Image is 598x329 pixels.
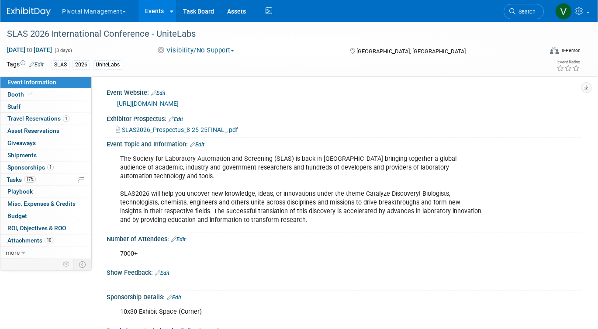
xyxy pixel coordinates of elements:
a: Sponsorships1 [0,162,91,173]
span: 1 [63,115,69,122]
div: In-Person [560,47,581,54]
span: Sponsorships [7,164,54,171]
span: Playbook [7,188,33,195]
div: SLAS 2026 International Conference - UniteLabs [4,26,532,42]
img: Format-Inperson.png [550,47,559,54]
img: Valerie Weld [555,3,572,20]
span: ROI, Objectives & ROO [7,225,66,232]
i: Booth reservation complete [28,92,32,97]
a: Edit [169,116,183,122]
div: SLAS [52,60,69,69]
a: Edit [29,62,44,68]
a: Attachments10 [0,235,91,246]
div: 10x30 Exhibit Space (Corner) [114,303,488,321]
span: 17% [24,176,36,183]
span: Shipments [7,152,37,159]
div: Event Rating [557,60,580,64]
a: Staff [0,101,91,113]
div: Exhibitor Prospectus: [107,112,581,124]
a: Budget [0,210,91,222]
div: Event Format [496,45,581,59]
span: Staff [7,103,21,110]
span: Tasks [7,176,36,183]
td: Personalize Event Tab Strip [59,259,74,270]
a: SLAS2026_Prospectus_8-25-25FINAL_.pdf [116,126,238,133]
span: [GEOGRAPHIC_DATA], [GEOGRAPHIC_DATA] [356,48,466,55]
a: [URL][DOMAIN_NAME] [117,100,179,107]
span: (3 days) [54,48,72,53]
td: Toggle Event Tabs [74,259,92,270]
a: Tasks17% [0,174,91,186]
div: Sponsorship Details: [107,291,581,302]
span: Giveaways [7,139,36,146]
div: Event Topic and Information: [107,138,581,149]
div: The Society for Laboratory Automation and Screening (SLAS) is back in [GEOGRAPHIC_DATA] bringing ... [114,150,488,229]
a: ROI, Objectives & ROO [0,222,91,234]
div: Show Feedback: [107,266,581,277]
a: Event Information [0,76,91,88]
div: Event Website: [107,86,581,97]
td: Tags [7,60,44,70]
div: Number of Attendees: [107,232,581,244]
span: 1 [47,164,54,170]
img: ExhibitDay [7,7,51,16]
a: Shipments [0,149,91,161]
a: Search [504,4,544,19]
span: Booth [7,91,34,98]
span: Search [515,8,536,15]
a: Edit [190,142,204,148]
a: Edit [155,270,169,276]
a: more [0,247,91,259]
span: [DATE] [DATE] [7,46,52,54]
span: 10 [45,237,53,243]
span: Budget [7,212,27,219]
span: to [25,46,34,53]
span: more [6,249,20,256]
div: 7000+ [114,245,488,263]
a: Edit [171,236,186,242]
span: Event Information [7,79,56,86]
div: UniteLabs [93,60,122,69]
a: Playbook [0,186,91,197]
a: Misc. Expenses & Credits [0,198,91,210]
button: Visibility/No Support [153,46,238,55]
a: Edit [167,294,181,301]
div: 2026 [73,60,90,69]
span: Misc. Expenses & Credits [7,200,76,207]
a: Giveaways [0,137,91,149]
span: Travel Reservations [7,115,69,122]
a: Travel Reservations1 [0,113,91,125]
span: Attachments [7,237,53,244]
a: Edit [151,90,166,96]
span: SLAS2026_Prospectus_8-25-25FINAL_.pdf [122,126,238,133]
span: Asset Reservations [7,127,59,134]
a: Booth [0,89,91,100]
a: Asset Reservations [0,125,91,137]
